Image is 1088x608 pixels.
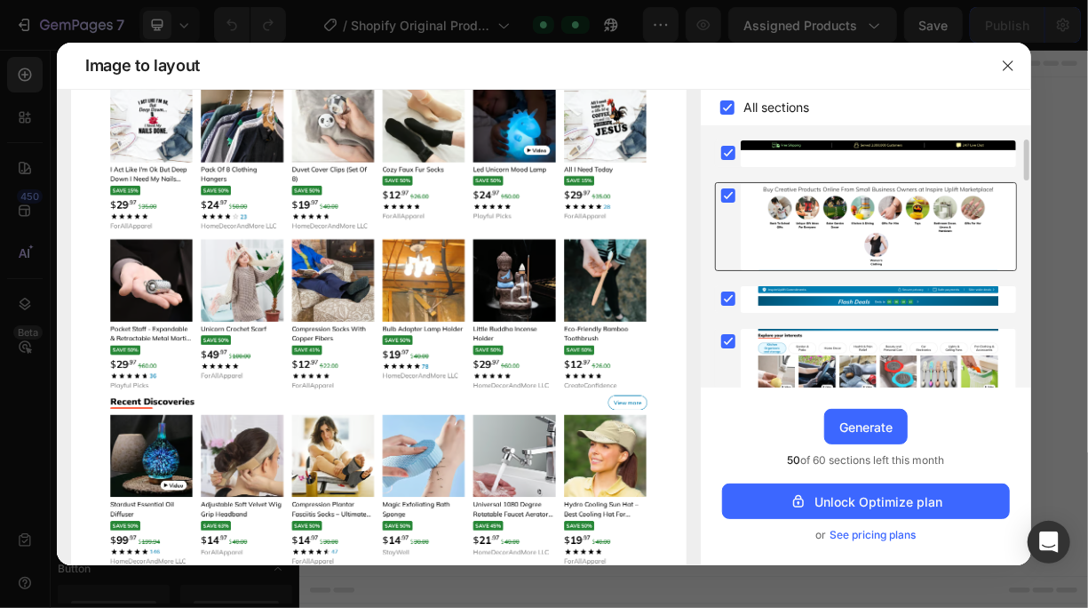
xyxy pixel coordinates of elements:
span: 50 [788,453,801,467]
div: Start with Sections from sidebar [425,382,640,404]
span: All sections [743,97,809,118]
div: Start with Generating from URL or image [414,517,653,532]
div: Open Intercom Messenger [1028,521,1070,564]
span: See pricing plans [830,526,917,544]
span: of 60 sections left this month [788,452,945,469]
div: Unlock Optimize plan [790,492,942,511]
div: or [722,526,1010,544]
button: Generate [824,409,908,444]
span: Image to layout [85,55,200,76]
button: Unlock Optimize plan [722,484,1010,519]
div: Generate [839,418,893,436]
button: Add sections [404,418,526,453]
button: Add elements [536,418,662,453]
